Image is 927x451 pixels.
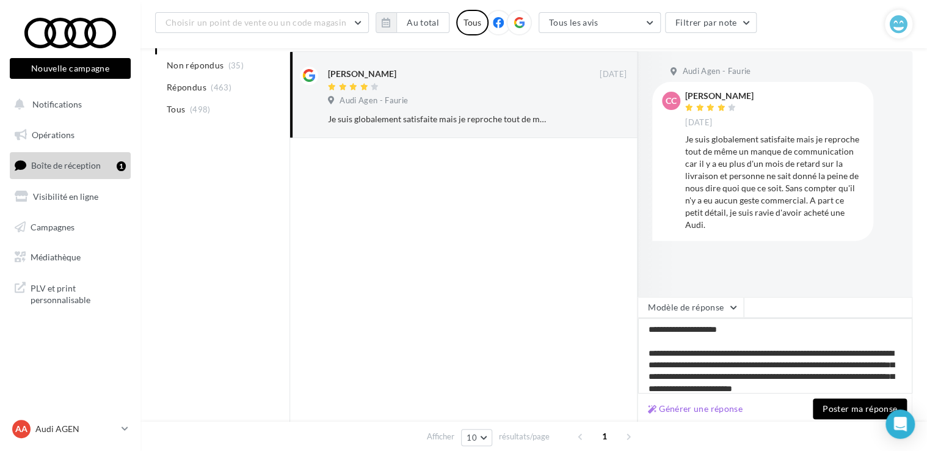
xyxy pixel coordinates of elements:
[539,12,661,33] button: Tous les avis
[885,409,915,439] div: Open Intercom Messenger
[427,431,454,442] span: Afficher
[7,92,128,117] button: Notifications
[328,113,547,125] div: Je suis globalement satisfaite mais je reproche tout de même un manque de communication car il y ...
[228,61,244,70] span: (35)
[211,82,231,92] span: (463)
[665,12,757,33] button: Filtrer par note
[813,398,907,419] button: Poster ma réponse
[167,59,224,71] span: Non répondus
[685,117,712,128] span: [DATE]
[600,69,627,80] span: [DATE]
[7,122,133,148] a: Opérations
[167,103,185,116] span: Tous
[31,280,126,306] span: PLV et print personnalisable
[35,423,117,435] p: Audi AGEN
[10,58,131,79] button: Nouvelle campagne
[155,12,369,33] button: Choisir un point de vente ou un code magasin
[682,66,751,77] span: Audi Agen - Faurie
[33,191,98,202] span: Visibilité en ligne
[467,433,477,442] span: 10
[7,152,133,178] a: Boîte de réception1
[32,99,82,109] span: Notifications
[643,402,747,416] button: Générer une réponse
[165,17,346,28] span: Choisir un point de vente ou un code magasin
[10,417,131,441] a: AA Audi AGEN
[461,429,492,446] button: 10
[7,215,133,240] a: Campagnes
[167,81,206,94] span: Répondus
[666,95,677,107] span: CC
[7,184,133,210] a: Visibilité en ligne
[595,427,614,446] span: 1
[638,297,744,318] button: Modèle de réponse
[31,252,81,262] span: Médiathèque
[376,12,449,33] button: Au total
[328,68,396,80] div: [PERSON_NAME]
[31,221,75,232] span: Campagnes
[15,423,27,435] span: AA
[549,17,598,28] span: Tous les avis
[7,244,133,270] a: Médiathèque
[396,12,449,33] button: Au total
[499,431,550,442] span: résultats/page
[685,133,863,231] div: Je suis globalement satisfaite mais je reproche tout de même un manque de communication car il y ...
[685,92,754,100] div: [PERSON_NAME]
[117,161,126,171] div: 1
[32,130,75,140] span: Opérations
[7,275,133,311] a: PLV et print personnalisable
[456,10,489,35] div: Tous
[340,95,408,106] span: Audi Agen - Faurie
[190,105,211,114] span: (498)
[31,160,101,170] span: Boîte de réception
